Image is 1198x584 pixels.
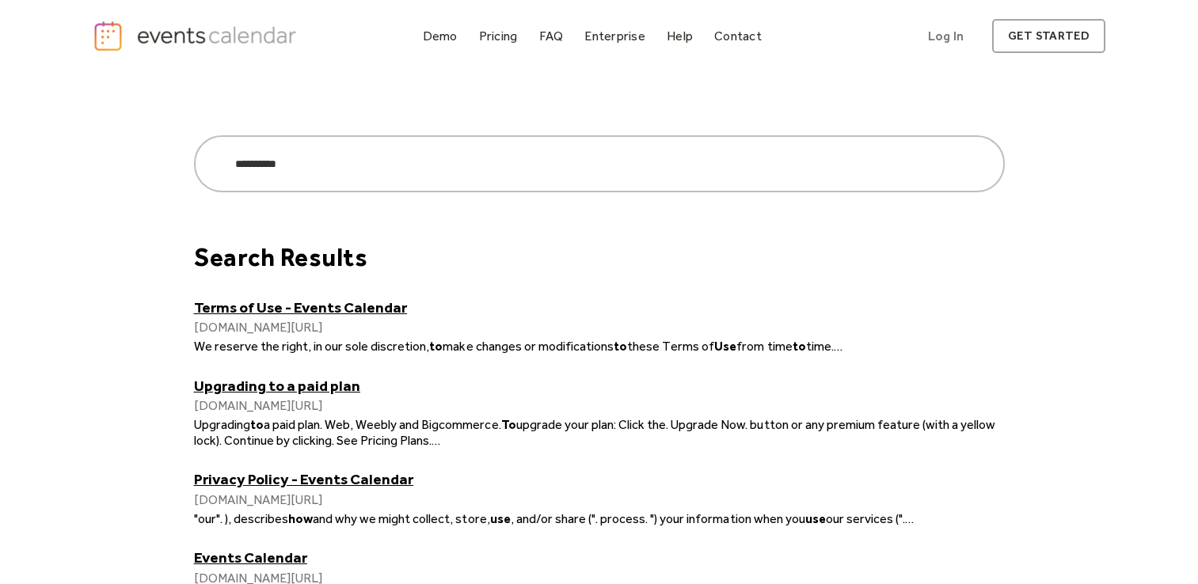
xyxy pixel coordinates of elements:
span: make changes or modifications [443,339,614,354]
strong: to [614,339,627,354]
strong: To [501,417,516,432]
div: Search Results [194,242,1005,272]
div: FAQ [539,32,564,40]
a: Contact [708,25,768,47]
span: and why we might collect, store, [313,511,490,526]
strong: to [250,417,264,432]
a: Terms of Use - Events Calendar [194,298,1005,317]
a: home [93,20,302,52]
div: [DOMAIN_NAME][URL] [194,398,1005,413]
div: Help [667,32,693,40]
a: Enterprise [578,25,651,47]
div: Demo [423,32,458,40]
strong: use [490,511,511,526]
span: "our". ), describes [194,511,288,526]
div: Pricing [479,32,518,40]
a: Upgrading to a paid plan [194,377,1005,395]
div: [DOMAIN_NAME][URL] [194,492,1005,507]
span: … [432,433,441,448]
span: these Terms of [627,339,714,354]
span: a paid plan. Web, Weebly and Bigcommerce. [264,417,501,432]
a: Help [660,25,699,47]
a: Demo [416,25,464,47]
div: Contact [714,32,762,40]
span: Upgrading [194,417,250,432]
div: Enterprise [584,32,645,40]
a: Privacy Policy - Events Calendar [194,470,1005,488]
a: FAQ [533,25,570,47]
a: Events Calendar [194,548,1005,567]
span: our services (". [826,511,905,526]
strong: to [793,339,806,354]
strong: how [288,511,313,526]
span: … [905,511,915,526]
span: time. [806,339,834,354]
div: [DOMAIN_NAME][URL] [194,320,1005,335]
a: Pricing [473,25,524,47]
strong: Use [714,339,736,354]
strong: use [805,511,826,526]
strong: to [429,339,443,354]
a: Log In [912,19,979,53]
span: , and/or share (". process. ") your information when you [511,511,805,526]
span: from time [736,339,792,354]
span: We reserve the right, in our sole discretion, [194,339,430,354]
span: upgrade your plan: Click the. Upgrade Now. button or any premium feature (with a yellow lock). Co... [194,417,996,447]
a: get started [992,19,1105,53]
span: … [834,339,843,354]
